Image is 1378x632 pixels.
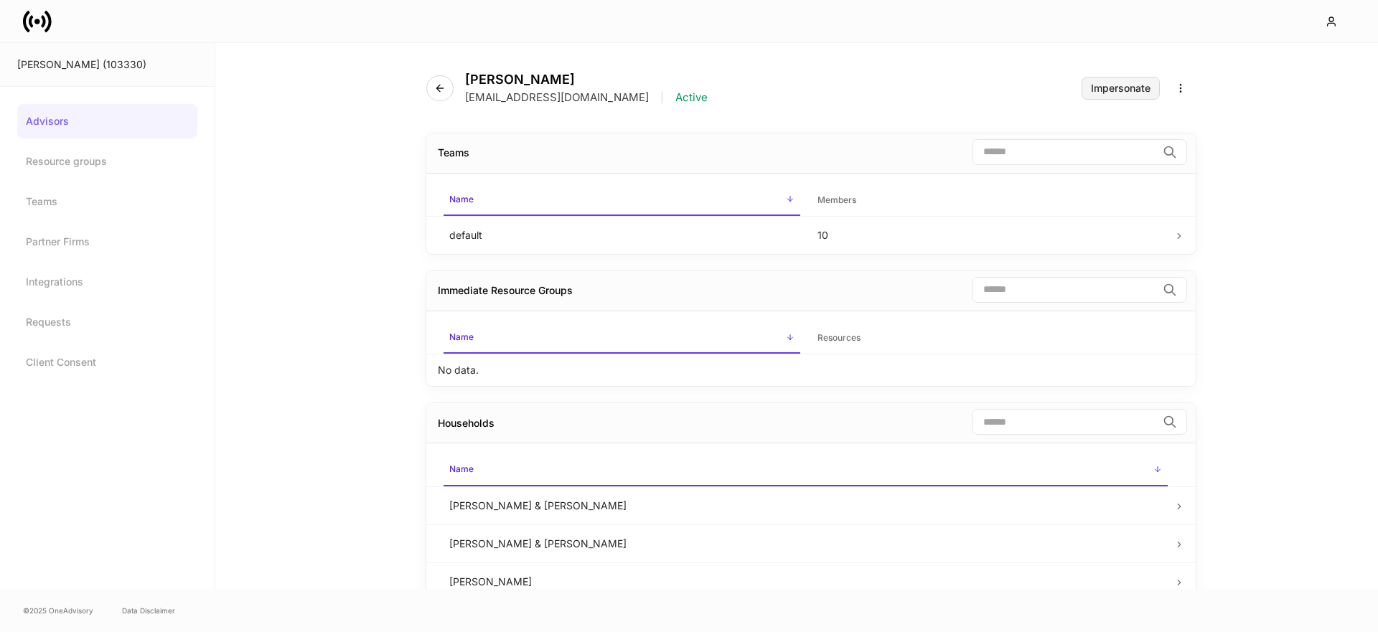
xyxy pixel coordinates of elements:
[812,186,1168,215] span: Members
[449,192,474,206] h6: Name
[817,193,856,207] h6: Members
[1091,83,1150,93] div: Impersonate
[17,225,197,259] a: Partner Firms
[17,144,197,179] a: Resource groups
[17,57,197,72] div: [PERSON_NAME] (103330)
[17,345,197,379] a: Client Consent
[465,90,649,105] p: [EMAIL_ADDRESS][DOMAIN_NAME]
[438,146,469,160] div: Teams
[806,216,1174,254] td: 10
[660,90,664,105] p: |
[1082,77,1160,100] button: Impersonate
[438,486,1173,524] td: [PERSON_NAME] & [PERSON_NAME]
[465,72,708,88] h4: [PERSON_NAME]
[449,330,474,344] h6: Name
[438,283,573,298] div: Immediate Resource Groups
[438,363,479,377] p: No data.
[444,455,1168,486] span: Name
[438,562,1173,600] td: [PERSON_NAME]
[817,331,861,344] h6: Resources
[17,265,197,299] a: Integrations
[438,416,495,430] div: Households
[17,104,197,138] a: Advisors
[444,185,800,216] span: Name
[17,305,197,339] a: Requests
[812,324,1168,353] span: Resources
[438,524,1173,562] td: [PERSON_NAME] & [PERSON_NAME]
[449,462,474,476] h6: Name
[122,605,175,616] a: Data Disclaimer
[675,90,708,105] p: Active
[23,605,93,616] span: © 2025 OneAdvisory
[17,184,197,219] a: Teams
[444,323,800,354] span: Name
[438,216,806,254] td: default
